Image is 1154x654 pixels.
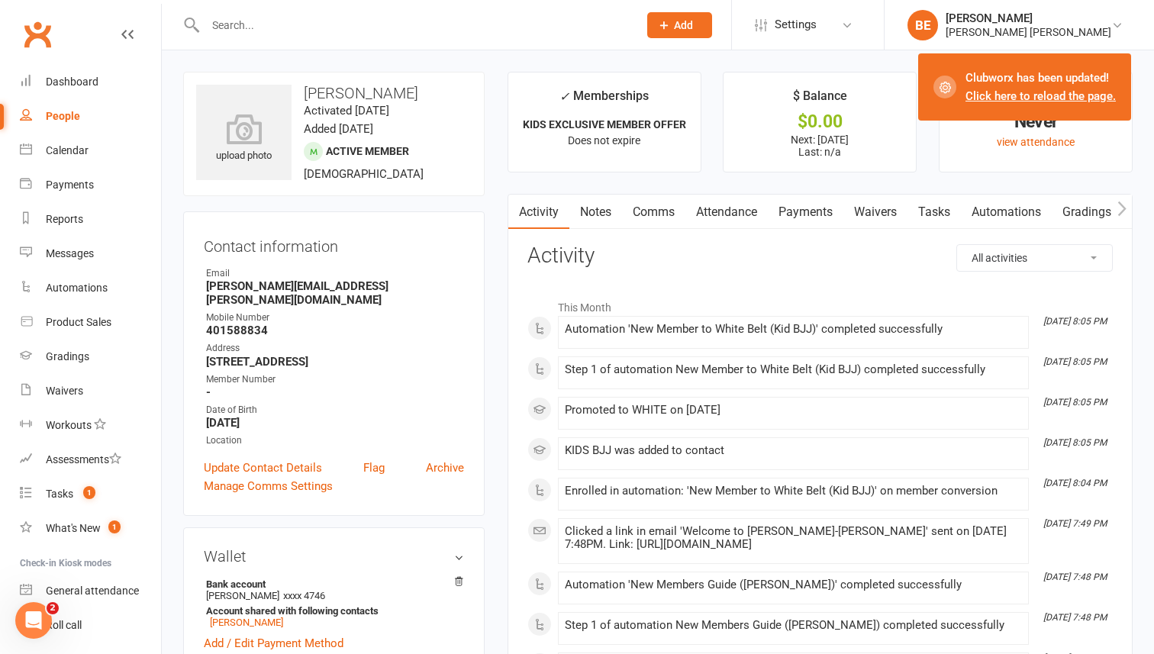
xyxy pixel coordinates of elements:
div: Calendar [46,144,89,156]
div: Email [206,266,464,281]
div: Waivers [46,385,83,397]
i: [DATE] 8:04 PM [1043,478,1107,488]
a: view attendance [997,136,1075,148]
a: Update Contact Details [204,459,322,477]
a: Tasks 1 [20,477,161,511]
span: xxxx 4746 [283,590,325,601]
a: Calendar [20,134,161,168]
i: [DATE] 8:05 PM [1043,437,1107,448]
div: Enrolled in automation: 'New Member to White Belt (Kid BJJ)' on member conversion [565,485,1022,498]
input: Search... [201,14,627,36]
i: [DATE] 8:05 PM [1043,316,1107,327]
div: Step 1 of automation New Member to White Belt (Kid BJJ) completed successfully [565,363,1022,376]
i: [DATE] 8:05 PM [1043,397,1107,408]
div: Assessments [46,453,121,466]
h3: Activity [527,244,1113,268]
strong: [STREET_ADDRESS] [206,355,464,369]
a: Reports [20,202,161,237]
span: 1 [83,486,95,499]
div: $ Balance [793,86,847,114]
a: Workouts [20,408,161,443]
a: Manage Comms Settings [204,477,333,495]
div: [PERSON_NAME] [PERSON_NAME] [946,25,1111,39]
div: Mobile Number [206,311,464,325]
strong: - [206,385,464,399]
a: Tasks [907,195,961,230]
a: Assessments [20,443,161,477]
span: 2 [47,602,59,614]
strong: KIDS EXCLUSIVE MEMBER OFFER [523,118,686,130]
a: Roll call [20,608,161,643]
div: Automation 'New Members Guide ([PERSON_NAME])' completed successfully [565,578,1022,591]
h3: [PERSON_NAME] [196,85,472,101]
a: Flag [363,459,385,477]
div: Dashboard [46,76,98,88]
button: Add [647,12,712,38]
span: [DEMOGRAPHIC_DATA] [304,167,424,181]
div: Clicked a link in email 'Welcome to [PERSON_NAME]-[PERSON_NAME]' sent on [DATE] 7:48PM. Link: [UR... [565,525,1022,551]
div: What's New [46,522,101,534]
span: Settings [775,8,817,42]
a: Attendance [685,195,768,230]
div: Product Sales [46,316,111,328]
iframe: Intercom live chat [15,602,52,639]
li: [PERSON_NAME] [204,576,464,630]
a: Clubworx [18,15,56,53]
div: Clubworx has been updated! [965,69,1116,105]
a: Comms [622,195,685,230]
div: Roll call [46,619,82,631]
a: Activity [508,195,569,230]
p: Next: [DATE] Last: n/a [737,134,902,158]
a: Payments [768,195,843,230]
time: Added [DATE] [304,122,373,136]
a: Notes [569,195,622,230]
div: Automation 'New Member to White Belt (Kid BJJ)' completed successfully [565,323,1022,336]
strong: Bank account [206,578,456,590]
div: Workouts [46,419,92,431]
a: Waivers [20,374,161,408]
a: Automations [961,195,1052,230]
a: People [20,99,161,134]
div: Memberships [559,86,649,114]
span: Active member [326,145,409,157]
a: Waivers [843,195,907,230]
i: [DATE] 8:05 PM [1043,356,1107,367]
div: Automations [46,282,108,294]
div: Member Number [206,372,464,387]
div: Address [206,341,464,356]
a: Archive [426,459,464,477]
time: Activated [DATE] [304,104,389,118]
a: Gradings [20,340,161,374]
a: Dashboard [20,65,161,99]
a: Add / Edit Payment Method [204,634,343,652]
div: Promoted to WHITE on [DATE] [565,404,1022,417]
strong: Account shared with following contacts [206,605,456,617]
div: Location [206,433,464,448]
strong: 401588834 [206,324,464,337]
div: upload photo [196,114,292,164]
a: Payments [20,168,161,202]
i: ✓ [559,89,569,104]
h3: Contact information [204,232,464,255]
i: [DATE] 7:48 PM [1043,612,1107,623]
i: [DATE] 7:49 PM [1043,518,1107,529]
div: [PERSON_NAME] [946,11,1111,25]
div: Tasks [46,488,73,500]
a: Click here to reload the page. [965,89,1116,103]
span: 1 [108,520,121,533]
div: Reports [46,213,83,225]
a: General attendance kiosk mode [20,574,161,608]
div: $0.00 [737,114,902,130]
a: Automations [20,271,161,305]
h3: Wallet [204,548,464,565]
div: Payments [46,179,94,191]
div: Date of Birth [206,403,464,417]
div: People [46,110,80,122]
i: [DATE] 7:48 PM [1043,572,1107,582]
div: General attendance [46,585,139,597]
a: Messages [20,237,161,271]
div: Messages [46,247,94,259]
div: KIDS BJJ was added to contact [565,444,1022,457]
strong: [DATE] [206,416,464,430]
strong: [PERSON_NAME][EMAIL_ADDRESS][PERSON_NAME][DOMAIN_NAME] [206,279,464,307]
